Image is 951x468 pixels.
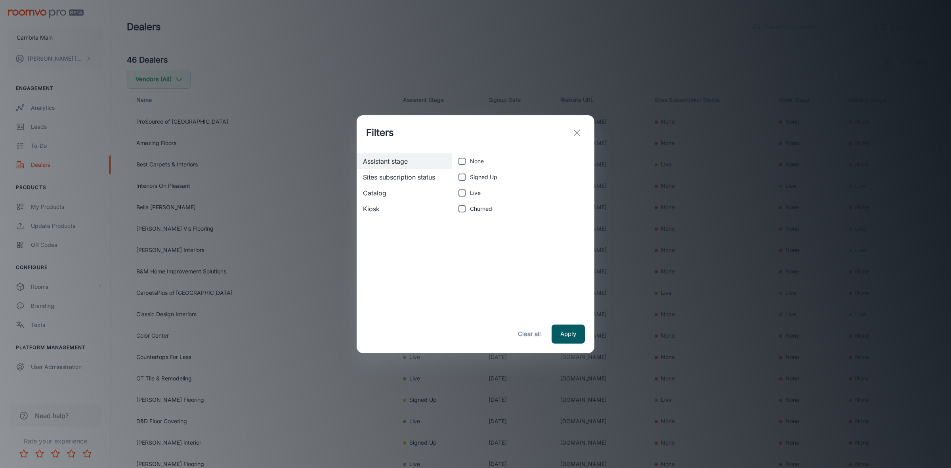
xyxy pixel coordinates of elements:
[514,325,545,344] button: Clear all
[357,169,452,185] div: Sites subscription status
[357,185,452,201] div: Catalog
[363,172,445,182] span: Sites subscription status
[569,125,585,141] button: exit
[357,201,452,217] div: Kiosk
[363,204,445,214] span: Kiosk
[470,157,484,166] span: None
[470,204,492,213] span: Churned
[363,157,445,166] span: Assistant stage
[552,325,585,344] button: Apply
[366,126,394,140] h1: Filters
[470,189,481,197] span: Live
[363,188,445,198] span: Catalog
[470,173,497,181] span: Signed Up
[357,153,452,169] div: Assistant stage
